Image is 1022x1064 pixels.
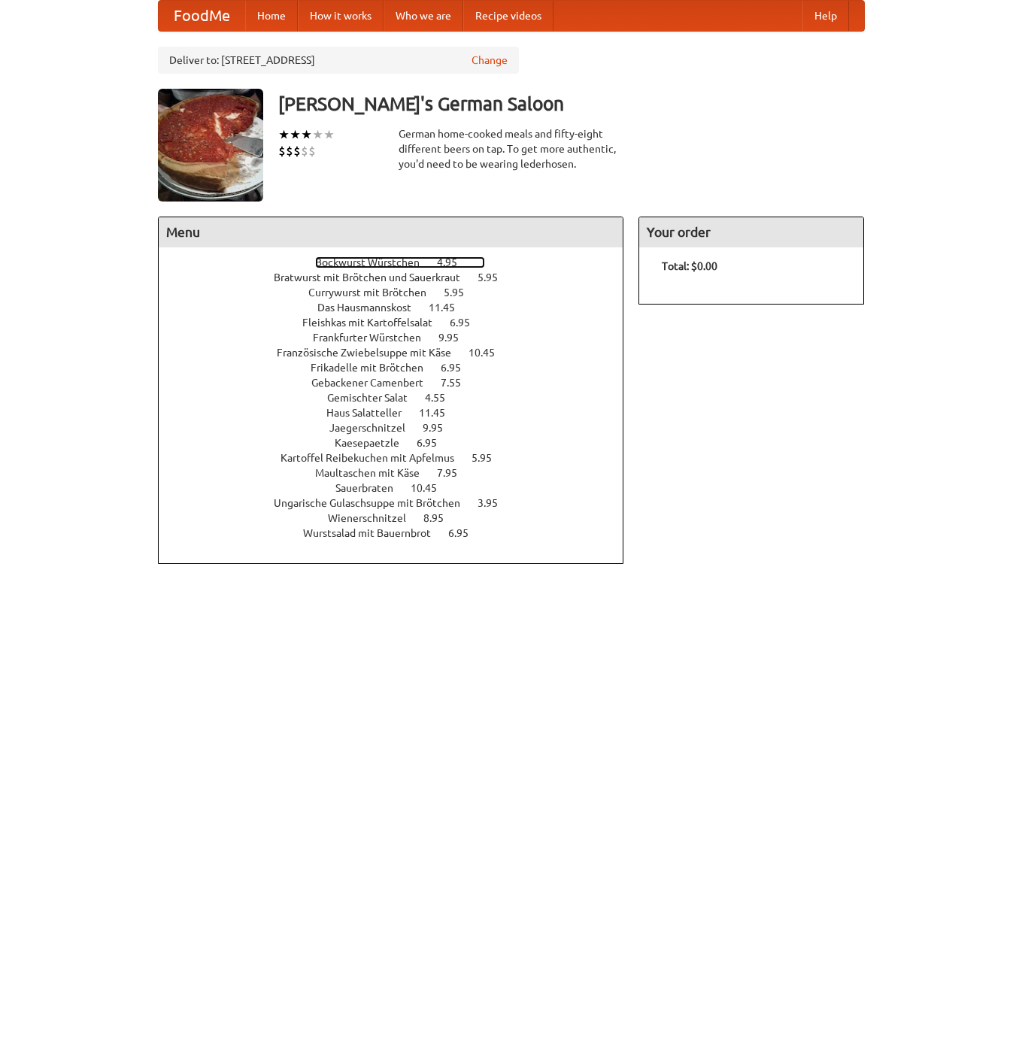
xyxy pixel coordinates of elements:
b: Total: $0.00 [662,260,717,272]
li: ★ [290,126,301,143]
h3: [PERSON_NAME]'s German Saloon [278,89,865,119]
a: Frikadelle mit Brötchen 6.95 [311,362,489,374]
a: Bratwurst mit Brötchen und Sauerkraut 5.95 [274,271,526,283]
img: angular.jpg [158,89,263,202]
span: 5.95 [472,452,507,464]
li: $ [278,143,286,159]
span: 8.95 [423,512,459,524]
span: 10.45 [469,347,510,359]
span: Sauerbraten [335,482,408,494]
a: Gebackener Camenbert 7.55 [311,377,489,389]
h4: Your order [639,217,863,247]
a: Jaegerschnitzel 9.95 [329,422,471,434]
a: Ungarische Gulaschsuppe mit Brötchen 3.95 [274,497,526,509]
a: Currywurst mit Brötchen 5.95 [308,286,492,299]
a: Fleishkas mit Kartoffelsalat 6.95 [302,317,498,329]
a: FoodMe [159,1,245,31]
a: Das Hausmannskost 11.45 [317,302,483,314]
div: Deliver to: [STREET_ADDRESS] [158,47,519,74]
span: 9.95 [438,332,474,344]
span: Bratwurst mit Brötchen und Sauerkraut [274,271,475,283]
span: 4.55 [425,392,460,404]
a: Wienerschnitzel 8.95 [328,512,472,524]
span: Kaesepaetzle [335,437,414,449]
span: Ungarische Gulaschsuppe mit Brötchen [274,497,475,509]
a: Bockwurst Würstchen 4.95 [315,256,485,268]
a: Recipe videos [463,1,553,31]
span: 6.95 [441,362,476,374]
span: Wurstsalad mit Bauernbrot [303,527,446,539]
a: Who we are [384,1,463,31]
a: Gemischter Salat 4.55 [327,392,473,404]
li: $ [308,143,316,159]
span: 7.95 [437,467,472,479]
a: Maultaschen mit Käse 7.95 [315,467,485,479]
a: Home [245,1,298,31]
li: $ [301,143,308,159]
a: Haus Salatteller 11.45 [326,407,473,419]
a: Help [802,1,849,31]
span: Currywurst mit Brötchen [308,286,441,299]
span: 6.95 [450,317,485,329]
li: ★ [323,126,335,143]
span: 11.45 [429,302,470,314]
li: ★ [312,126,323,143]
h4: Menu [159,217,623,247]
span: Frankfurter Würstchen [313,332,436,344]
li: $ [293,143,301,159]
span: Gebackener Camenbert [311,377,438,389]
span: Bockwurst Würstchen [315,256,435,268]
span: 6.95 [448,527,484,539]
div: German home-cooked meals and fifty-eight different beers on tap. To get more authentic, you'd nee... [399,126,624,171]
span: 11.45 [419,407,460,419]
a: Kartoffel Reibekuchen mit Apfelmus 5.95 [281,452,520,464]
span: Französische Zwiebelsuppe mit Käse [277,347,466,359]
span: Gemischter Salat [327,392,423,404]
a: Kaesepaetzle 6.95 [335,437,465,449]
span: 7.55 [441,377,476,389]
span: 6.95 [417,437,452,449]
li: ★ [278,126,290,143]
a: How it works [298,1,384,31]
a: Change [472,53,508,68]
span: 3.95 [478,497,513,509]
span: Maultaschen mit Käse [315,467,435,479]
a: Sauerbraten 10.45 [335,482,465,494]
span: Frikadelle mit Brötchen [311,362,438,374]
a: Wurstsalad mit Bauernbrot 6.95 [303,527,496,539]
span: 10.45 [411,482,452,494]
span: Jaegerschnitzel [329,422,420,434]
li: $ [286,143,293,159]
span: 5.95 [478,271,513,283]
span: Das Hausmannskost [317,302,426,314]
span: Wienerschnitzel [328,512,421,524]
span: 5.95 [444,286,479,299]
span: 4.95 [437,256,472,268]
span: 9.95 [423,422,458,434]
span: Haus Salatteller [326,407,417,419]
a: Französische Zwiebelsuppe mit Käse 10.45 [277,347,523,359]
li: ★ [301,126,312,143]
a: Frankfurter Würstchen 9.95 [313,332,487,344]
span: Fleishkas mit Kartoffelsalat [302,317,447,329]
span: Kartoffel Reibekuchen mit Apfelmus [281,452,469,464]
